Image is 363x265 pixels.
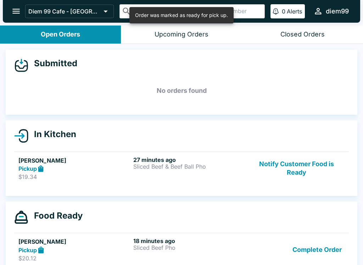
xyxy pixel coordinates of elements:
[18,237,130,246] h5: [PERSON_NAME]
[18,165,37,172] strong: Pickup
[14,78,349,103] h5: No orders found
[28,210,83,221] h4: Food Ready
[28,8,101,15] p: Diem 99 Cafe - [GEOGRAPHIC_DATA]
[287,8,302,15] p: Alerts
[41,30,80,39] div: Open Orders
[133,156,245,163] h6: 27 minutes ago
[280,30,325,39] div: Closed Orders
[28,129,76,140] h4: In Kitchen
[135,9,228,21] div: Order was marked as ready for pick up.
[155,30,208,39] div: Upcoming Orders
[18,173,130,180] p: $19.34
[311,4,352,19] button: diem99
[25,5,114,18] button: Diem 99 Cafe - [GEOGRAPHIC_DATA]
[28,58,77,69] h4: Submitted
[133,237,245,244] h6: 18 minutes ago
[133,244,245,251] p: Sliced Beef Pho
[290,237,345,262] button: Complete Order
[282,8,285,15] p: 0
[248,156,345,181] button: Notify Customer Food is Ready
[326,7,349,16] div: diem99
[18,156,130,165] h5: [PERSON_NAME]
[18,255,130,262] p: $20.12
[7,2,25,20] button: open drawer
[14,152,349,185] a: [PERSON_NAME]Pickup$19.3427 minutes agoSliced Beef & Beef Ball PhoNotify Customer Food is Ready
[133,163,245,170] p: Sliced Beef & Beef Ball Pho
[18,247,37,254] strong: Pickup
